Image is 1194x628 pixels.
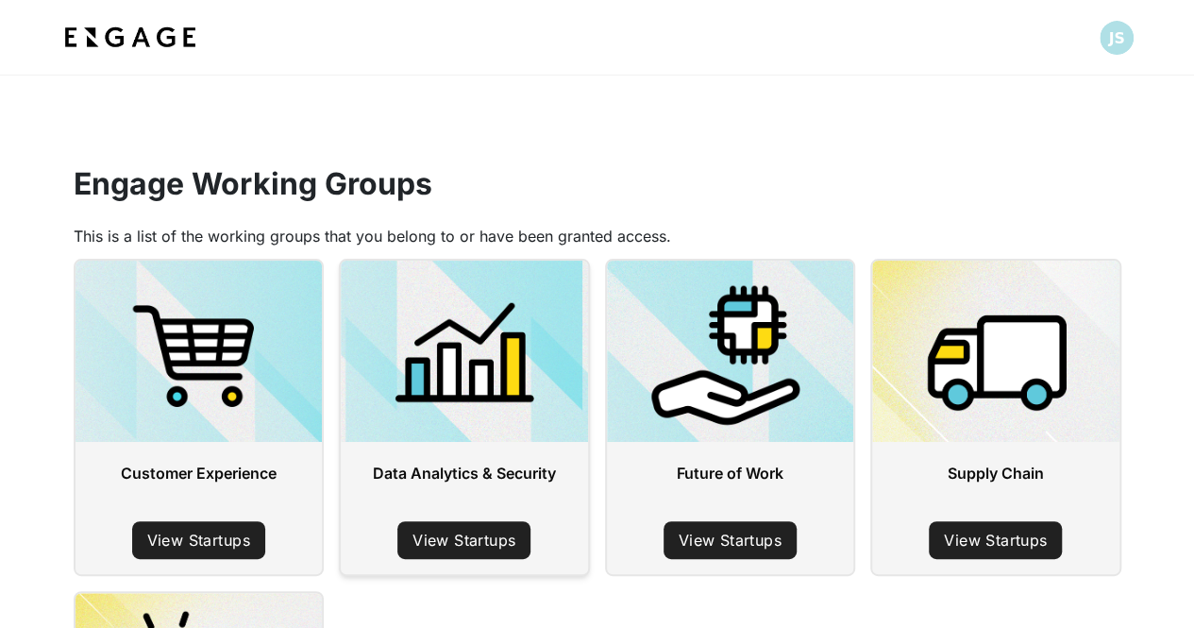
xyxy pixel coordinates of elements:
[664,521,797,559] a: View Startups
[74,225,1121,247] p: This is a list of the working groups that you belong to or have been granted access.
[948,465,1044,483] h3: Supply Chain
[121,465,277,483] h3: Customer Experience
[74,166,1121,202] h2: Engage Working Groups
[60,21,200,55] img: bdf1fb74-1727-4ba0-a5bd-bc74ae9fc70b.jpeg
[677,465,783,483] h3: Future of Work
[132,521,265,559] a: View Startups
[373,465,556,483] h3: Data Analytics & Security
[1100,21,1134,55] button: Open profile menu
[929,521,1062,559] a: View Startups
[1100,21,1134,55] img: Profile picture of Joshua Strong
[397,521,530,559] a: View Startups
